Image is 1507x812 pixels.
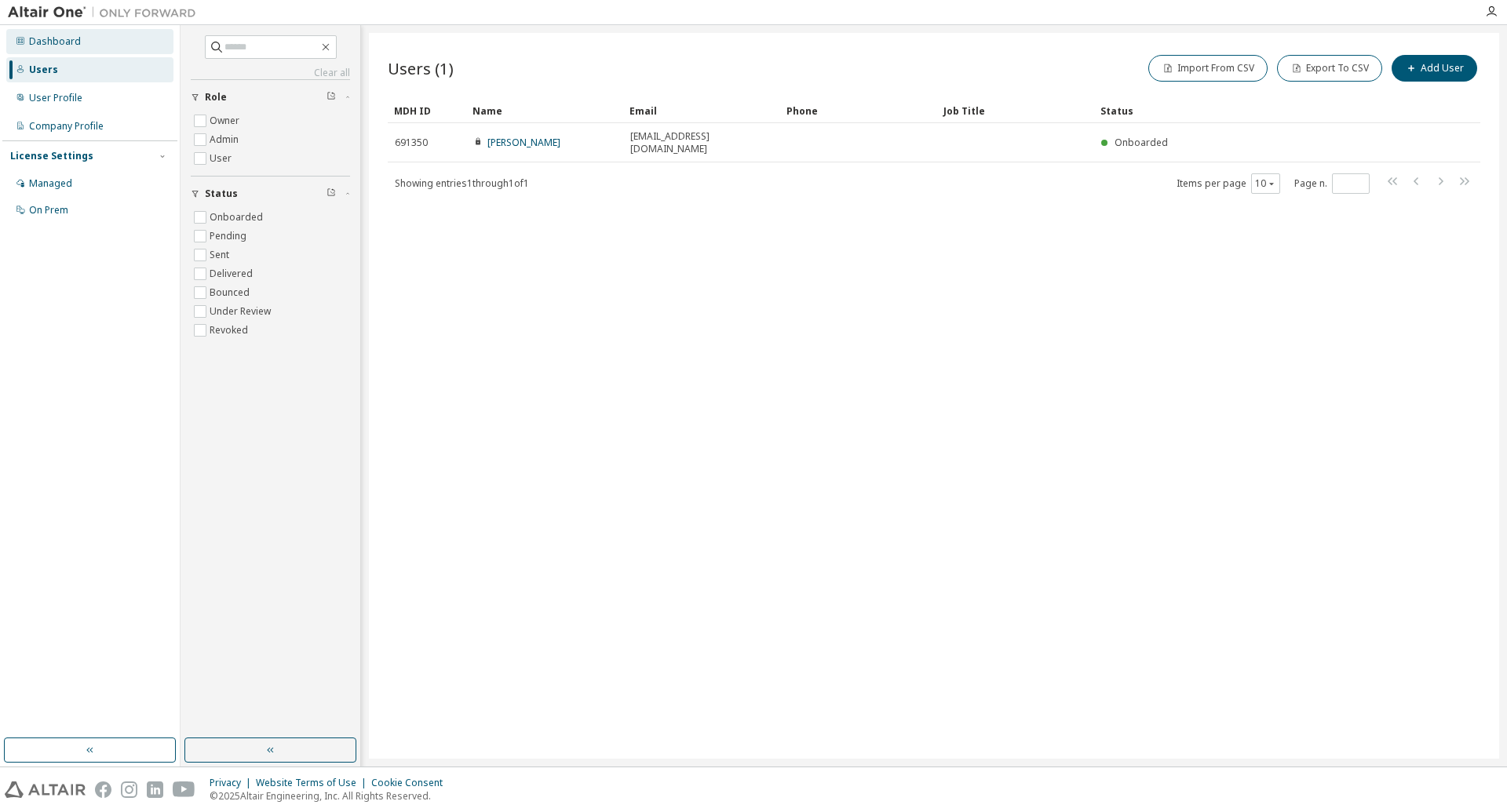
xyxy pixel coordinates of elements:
div: On Prem [29,204,68,217]
a: [PERSON_NAME] [487,136,560,149]
span: Role [205,91,227,104]
label: Under Review [210,302,274,321]
div: License Settings [10,150,93,162]
span: 691350 [395,137,428,149]
a: Clear all [191,67,350,79]
div: Dashboard [29,35,81,48]
span: Status [205,188,238,200]
label: User [210,149,235,168]
label: Sent [210,246,232,264]
span: Showing entries 1 through 1 of 1 [395,177,529,190]
button: Role [191,80,350,115]
img: instagram.svg [121,781,137,798]
button: Add User [1392,55,1477,82]
span: Items per page [1177,173,1280,194]
div: Email [629,98,774,123]
label: Onboarded [210,208,266,227]
div: MDH ID [394,98,460,123]
span: Users (1) [388,57,454,79]
button: Export To CSV [1277,55,1382,82]
span: Clear filter [327,91,336,104]
label: Bounced [210,283,253,302]
img: facebook.svg [95,781,111,798]
label: Admin [210,130,242,149]
span: Onboarded [1115,136,1168,149]
img: linkedin.svg [147,781,163,798]
div: Managed [29,177,72,190]
div: Phone [786,98,931,123]
div: Cookie Consent [371,777,452,789]
div: Users [29,64,58,76]
div: Job Title [943,98,1088,123]
div: Status [1100,98,1399,123]
label: Owner [210,111,243,130]
div: User Profile [29,92,82,104]
div: Website Terms of Use [256,777,371,789]
div: Privacy [210,777,256,789]
img: youtube.svg [173,781,195,798]
button: Status [191,177,350,211]
img: altair_logo.svg [5,781,86,798]
div: Name [473,98,617,123]
label: Delivered [210,264,256,283]
label: Pending [210,227,250,246]
button: Import From CSV [1148,55,1268,82]
img: Altair One [8,5,204,20]
p: © 2025 Altair Engineering, Inc. All Rights Reserved. [210,789,452,803]
button: 10 [1255,177,1276,190]
span: Page n. [1294,173,1370,194]
div: Company Profile [29,120,104,133]
span: Clear filter [327,188,336,200]
label: Revoked [210,321,251,340]
span: [EMAIL_ADDRESS][DOMAIN_NAME] [630,130,773,155]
